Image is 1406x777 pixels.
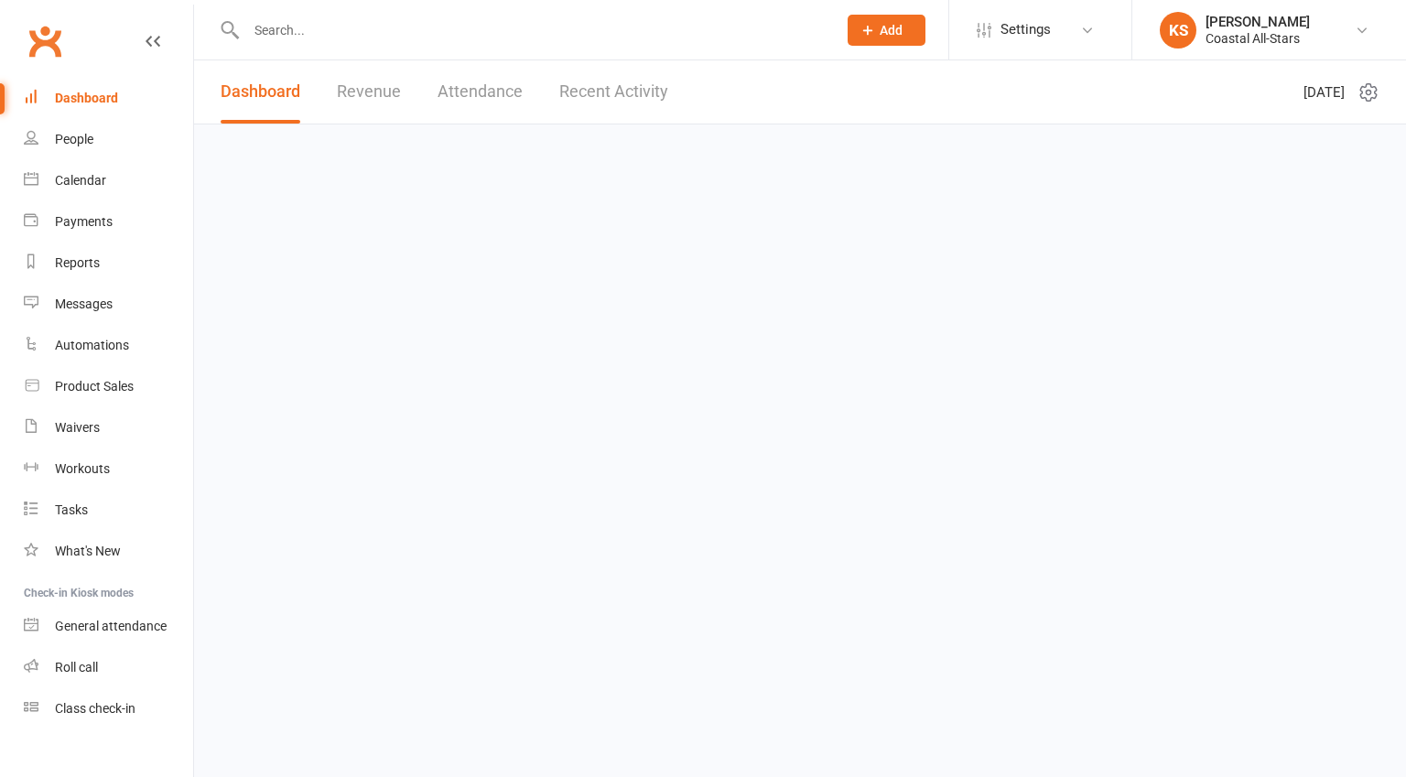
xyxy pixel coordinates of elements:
[55,338,129,352] div: Automations
[55,379,134,394] div: Product Sales
[55,461,110,476] div: Workouts
[55,544,121,558] div: What's New
[55,214,113,229] div: Payments
[22,18,68,64] a: Clubworx
[24,366,193,407] a: Product Sales
[848,15,925,46] button: Add
[55,619,167,633] div: General attendance
[24,531,193,572] a: What's New
[1206,14,1310,30] div: [PERSON_NAME]
[1303,81,1345,103] span: [DATE]
[337,60,401,124] a: Revenue
[55,502,88,517] div: Tasks
[55,91,118,105] div: Dashboard
[559,60,668,124] a: Recent Activity
[55,173,106,188] div: Calendar
[24,688,193,729] a: Class kiosk mode
[880,23,903,38] span: Add
[55,255,100,270] div: Reports
[24,647,193,688] a: Roll call
[24,448,193,490] a: Workouts
[55,420,100,435] div: Waivers
[221,60,300,124] a: Dashboard
[55,660,98,674] div: Roll call
[24,201,193,243] a: Payments
[24,160,193,201] a: Calendar
[55,297,113,311] div: Messages
[24,119,193,160] a: People
[438,60,523,124] a: Attendance
[1160,12,1196,49] div: KS
[24,78,193,119] a: Dashboard
[55,701,135,716] div: Class check-in
[1206,30,1310,47] div: Coastal All-Stars
[55,132,93,146] div: People
[24,325,193,366] a: Automations
[1000,9,1051,50] span: Settings
[24,284,193,325] a: Messages
[241,17,824,43] input: Search...
[24,243,193,284] a: Reports
[24,407,193,448] a: Waivers
[24,606,193,647] a: General attendance kiosk mode
[24,490,193,531] a: Tasks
